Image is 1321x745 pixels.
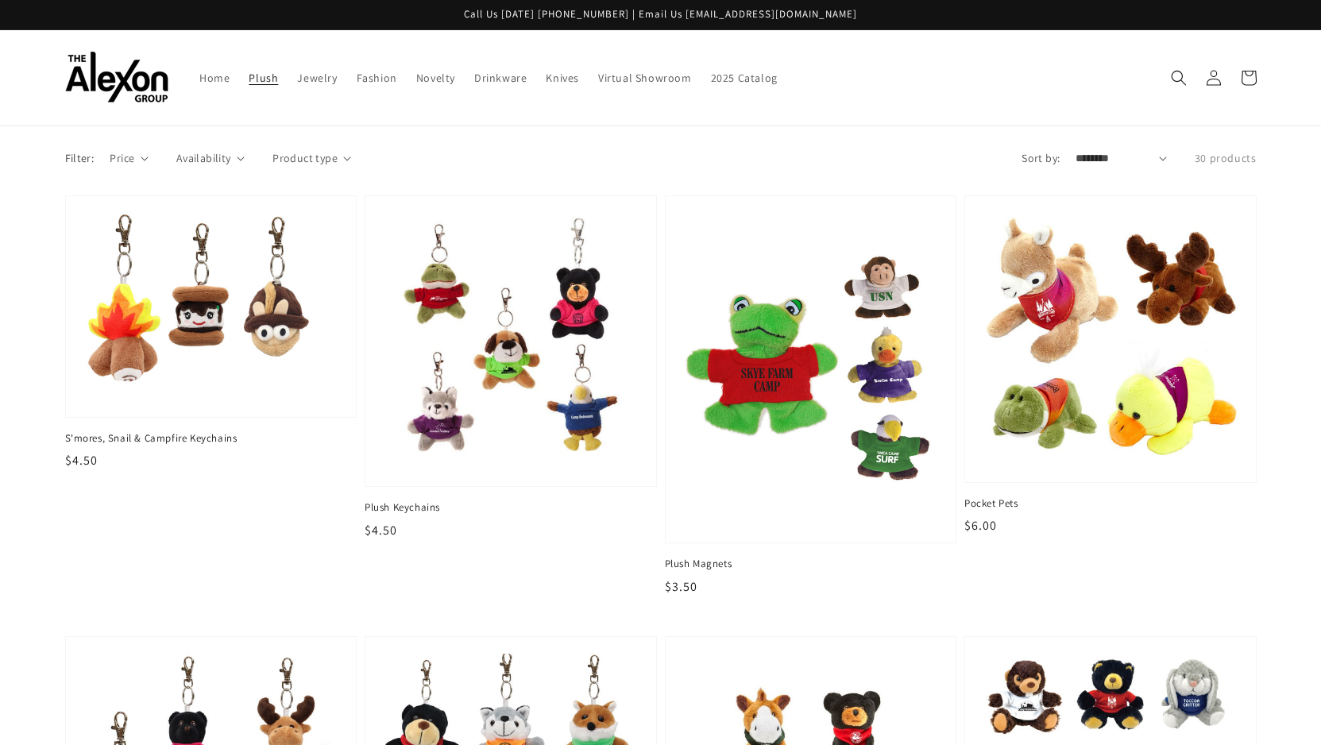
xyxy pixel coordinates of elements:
[416,71,455,85] span: Novelty
[190,61,239,95] a: Home
[65,150,95,167] p: Filter:
[381,212,640,471] img: Plush Keychains
[964,496,1257,511] span: Pocket Pets
[110,150,134,167] span: Price
[82,212,341,401] img: S'mores, Snail & Campfire Keychains
[1161,60,1196,95] summary: Search
[964,517,997,534] span: $6.00
[239,61,288,95] a: Plush
[65,431,357,446] span: S'mores, Snail & Campfire Keychains
[365,522,397,538] span: $4.50
[199,71,230,85] span: Home
[65,52,168,103] img: The Alexon Group
[701,61,787,95] a: 2025 Catalog
[365,195,657,540] a: Plush Keychains Plush Keychains $4.50
[474,71,527,85] span: Drinkware
[546,71,579,85] span: Knives
[711,71,778,85] span: 2025 Catalog
[357,71,397,85] span: Fashion
[1195,150,1257,167] p: 30 products
[176,150,245,167] summary: Availability
[110,150,149,167] summary: Price
[465,61,536,95] a: Drinkware
[981,212,1240,466] img: Pocket Pets
[65,452,98,469] span: $4.50
[598,71,692,85] span: Virtual Showroom
[297,71,337,85] span: Jewelry
[536,61,589,95] a: Knives
[347,61,407,95] a: Fashion
[176,150,231,167] span: Availability
[665,195,957,596] a: Plush Magnets Plush Magnets $3.50
[665,557,957,571] span: Plush Magnets
[272,150,351,167] summary: Product type
[589,61,701,95] a: Virtual Showroom
[1022,150,1060,167] label: Sort by:
[65,195,357,470] a: S'mores, Snail & Campfire Keychains S'mores, Snail & Campfire Keychains $4.50
[249,71,278,85] span: Plush
[964,195,1257,535] a: Pocket Pets Pocket Pets $6.00
[288,61,346,95] a: Jewelry
[272,150,338,167] span: Product type
[365,500,657,515] span: Plush Keychains
[407,61,465,95] a: Novelty
[665,578,697,595] span: $3.50
[682,212,941,527] img: Plush Magnets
